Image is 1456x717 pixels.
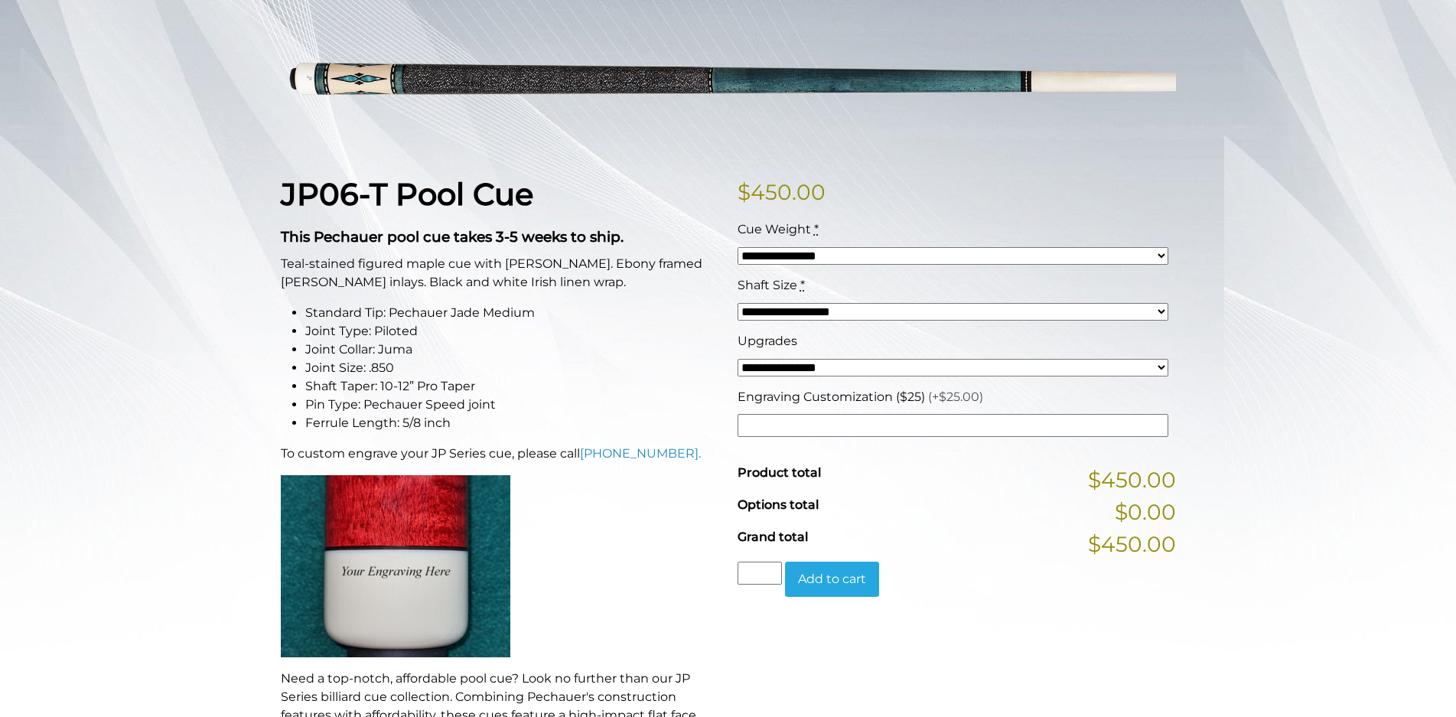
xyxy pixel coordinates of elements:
[1088,464,1176,496] span: $450.00
[281,445,719,463] p: To custom engrave your JP Series cue, please call
[738,179,826,205] bdi: 450.00
[738,179,751,205] span: $
[305,341,719,359] li: Joint Collar: Juma
[738,465,821,480] span: Product total
[281,228,624,246] strong: This Pechauer pool cue takes 3-5 weeks to ship.
[1115,496,1176,528] span: $0.00
[281,175,533,213] strong: JP06-T Pool Cue
[305,359,719,377] li: Joint Size: .850
[800,278,805,292] abbr: required
[305,414,719,432] li: Ferrule Length: 5/8 inch
[1088,528,1176,560] span: $450.00
[281,255,719,292] p: Teal-stained figured maple cue with [PERSON_NAME]. Ebony framed [PERSON_NAME] inlays. Black and w...
[928,389,983,404] span: (+$25.00)
[738,562,782,585] input: Product quantity
[305,322,719,341] li: Joint Type: Piloted
[305,396,719,414] li: Pin Type: Pechauer Speed joint
[281,475,510,657] img: An image of a cue butt with the words "YOUR ENGRAVING HERE".
[738,334,797,348] span: Upgrades
[814,222,819,236] abbr: required
[738,497,819,512] span: Options total
[305,304,719,322] li: Standard Tip: Pechauer Jade Medium
[738,278,797,292] span: Shaft Size
[305,377,719,396] li: Shaft Taper: 10-12” Pro Taper
[738,222,811,236] span: Cue Weight
[281,3,1176,152] img: jp06-T.png
[738,389,925,404] span: Engraving Customization ($25)
[580,446,701,461] a: [PHONE_NUMBER].
[738,530,808,544] span: Grand total
[785,562,879,597] button: Add to cart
